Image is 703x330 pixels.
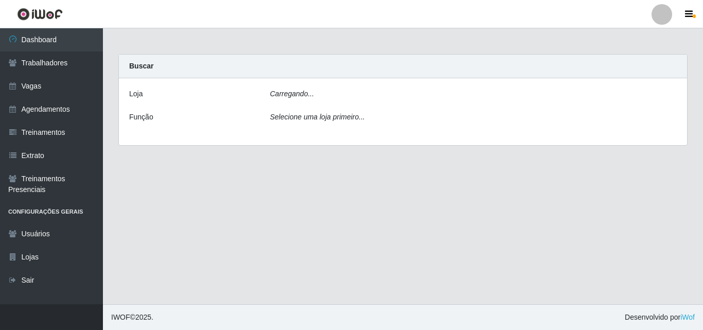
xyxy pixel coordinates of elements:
[111,312,153,323] span: © 2025 .
[129,89,143,99] label: Loja
[270,113,365,121] i: Selecione uma loja primeiro...
[270,90,314,98] i: Carregando...
[111,313,130,321] span: IWOF
[17,8,63,21] img: CoreUI Logo
[625,312,695,323] span: Desenvolvido por
[129,62,153,70] strong: Buscar
[129,112,153,123] label: Função
[680,313,695,321] a: iWof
